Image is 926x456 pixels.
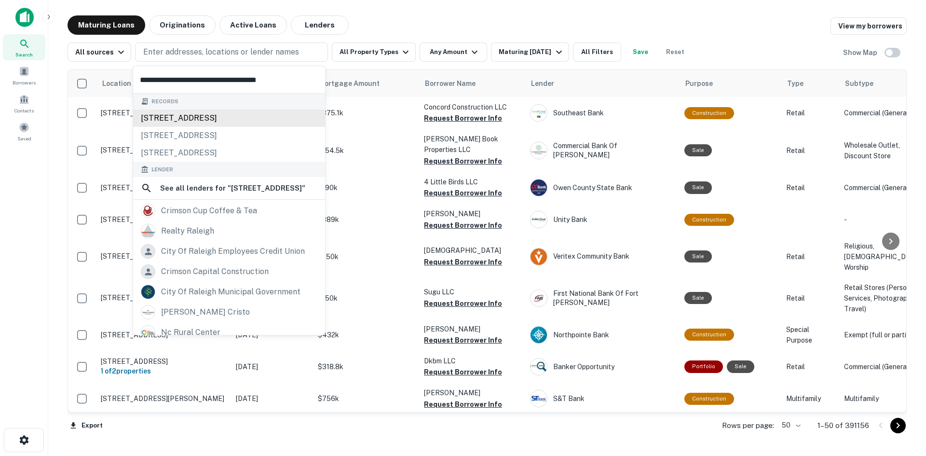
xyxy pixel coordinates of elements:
span: Lender [151,166,173,174]
p: [DATE] [236,393,308,404]
div: [STREET_ADDRESS] [133,127,325,144]
button: Active Loans [219,15,287,35]
p: [PERSON_NAME] [424,324,520,334]
a: Search [3,34,45,60]
h6: See all lenders for " [STREET_ADDRESS] " [160,182,305,194]
div: All sources [75,46,127,58]
button: Request Borrower Info [424,112,502,124]
div: Sale [684,144,712,156]
p: $318.8k [318,361,414,372]
p: [STREET_ADDRESS] [101,293,226,302]
span: Type [787,78,803,89]
p: $150k [318,293,414,304]
p: - [844,214,923,225]
p: [STREET_ADDRESS] [101,109,226,117]
div: Sale [684,181,712,193]
img: picture [531,290,547,306]
span: Contacts [14,107,34,114]
p: $432k [318,330,414,340]
button: Request Borrower Info [424,298,502,309]
button: Request Borrower Info [424,334,502,346]
a: crimson cup coffee & tea [133,201,325,221]
p: Rows per page: [722,420,774,431]
th: Type [781,70,839,97]
a: Contacts [3,90,45,116]
span: Saved [17,135,31,142]
p: [STREET_ADDRESS][PERSON_NAME] [101,394,226,403]
button: Maturing [DATE] [491,42,569,62]
div: Owen County State Bank [530,179,675,196]
div: Unity Bank [530,211,675,228]
p: Exempt (full or partial) [844,330,923,340]
div: city of raleigh municipal government [161,285,300,299]
img: picture [531,327,547,343]
span: Lender [531,78,554,89]
button: All Property Types [332,42,416,62]
p: $375.1k [318,108,414,118]
div: realty raleigh [161,224,214,238]
h6: Show Map [843,47,879,58]
div: Sale [727,360,754,373]
p: Religious, [DEMOGRAPHIC_DATA], Worship [844,241,923,273]
p: Multifamily [844,393,923,404]
button: Maturing Loans [68,15,145,35]
div: Sale [684,292,712,304]
img: picture [531,390,547,407]
div: Southeast Bank [530,104,675,122]
p: Enter addresses, locations or lender names [143,46,299,58]
a: Borrowers [3,62,45,88]
button: Request Borrower Info [424,256,502,268]
button: Originations [149,15,216,35]
p: Retail [786,251,834,262]
button: Go to next page [890,418,906,433]
p: [STREET_ADDRESS] [101,331,226,339]
img: picture [531,249,547,265]
button: Save your search to get updates of matches that match your search criteria. [625,42,656,62]
th: Location [96,70,231,97]
p: Retail [786,361,834,372]
div: [STREET_ADDRESS] [133,144,325,162]
img: picture [141,326,155,339]
p: [DATE] [236,361,308,372]
p: Multifamily [786,393,834,404]
p: Retail [786,108,834,118]
p: Retail [786,293,834,304]
div: Maturing [DATE] [499,46,564,58]
p: [PERSON_NAME] [424,208,520,219]
th: Mortgage Amount [313,70,419,97]
span: Records [151,97,178,106]
div: This loan purpose was for construction [684,329,734,341]
img: picture [531,105,547,121]
button: All Filters [573,42,621,62]
p: [STREET_ADDRESS] [101,215,226,224]
div: S&T Bank [530,390,675,407]
a: city of raleigh employees credit union [133,241,325,262]
div: [STREET_ADDRESS] [133,110,325,127]
p: [PERSON_NAME] [424,387,520,398]
button: Request Borrower Info [424,399,502,410]
iframe: Chat Widget [878,379,926,425]
a: Saved [3,118,45,144]
div: nc rural center [161,325,220,340]
button: Any Amount [420,42,487,62]
div: Sale [684,250,712,263]
div: First National Bank Of Fort [PERSON_NAME] [530,289,675,306]
p: 1–50 of 391156 [817,420,869,431]
div: 50 [778,418,802,432]
div: [PERSON_NAME] cristo [161,305,250,319]
span: Location [102,78,131,89]
a: realty raleigh [133,221,325,241]
button: Lenders [291,15,349,35]
p: Wholesale Outlet, Discount Store [844,140,923,161]
p: $250k [318,251,414,262]
p: Retail [786,145,834,156]
img: picture [531,142,547,159]
p: Retail Stores (Personal Services, Photography, Travel) [844,282,923,314]
p: Commercial (General) [844,108,923,118]
p: [STREET_ADDRESS][PERSON_NAME] [101,252,226,261]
